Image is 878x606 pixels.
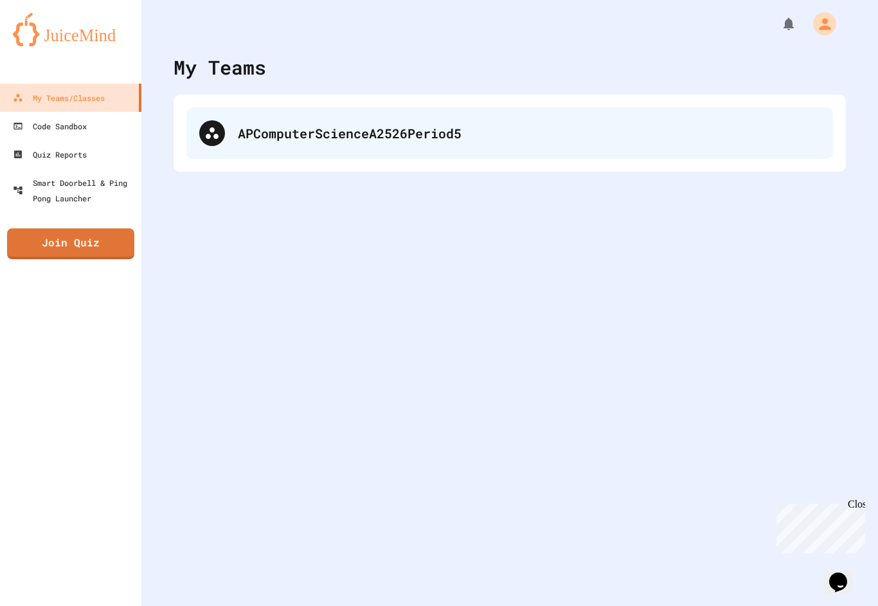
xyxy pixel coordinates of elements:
[238,124,820,143] div: APComputerScienceA2526Period5
[174,53,266,82] div: My Teams
[13,90,105,106] div: My Teams/Classes
[824,555,865,593] iframe: chat widget
[800,9,839,39] div: My Account
[757,13,800,35] div: My Notifications
[13,147,87,162] div: Quiz Reports
[13,13,129,46] img: logo-orange.svg
[5,5,89,82] div: Chat with us now!Close
[13,118,87,134] div: Code Sandbox
[13,175,136,206] div: Smart Doorbell & Ping Pong Launcher
[7,228,134,259] a: Join Quiz
[771,499,865,553] iframe: chat widget
[186,107,833,159] div: APComputerScienceA2526Period5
